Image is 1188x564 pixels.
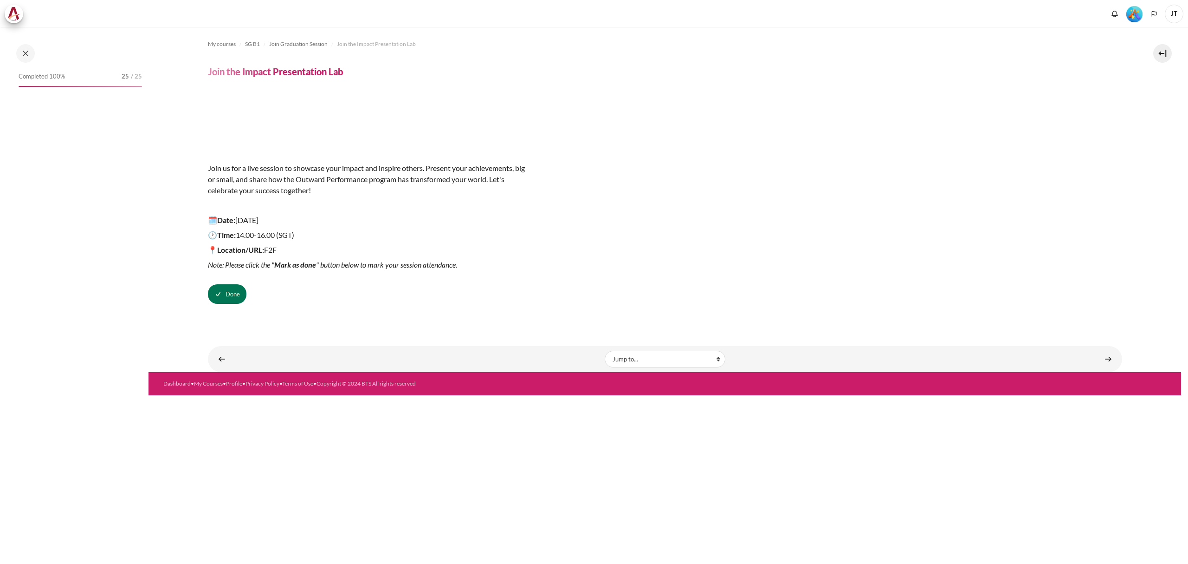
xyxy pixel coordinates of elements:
a: Join Graduation Session [269,39,328,50]
a: Architeck Architeck [5,5,28,23]
img: Architeck [7,7,20,21]
a: ◄ Level 2 Certificate: Graduate with Distinction [213,350,231,368]
button: Languages [1147,7,1161,21]
a: Join the Impact Presentation Lab [337,39,416,50]
h4: Join the Impact Presentation Lab [208,66,343,78]
span: 14.00-16.00 (SGT) [208,230,294,239]
a: Privacy Policy [245,380,279,387]
span: Join us for a live session to showcase your impact and inspire others. Present your achievements,... [208,164,525,195]
div: Show notification window with no new notifications [1108,7,1122,21]
em: Note: Please click the " " button below to mark your session attendance. [208,260,457,269]
a: SG B1 [245,39,260,50]
a: Level #5 [1123,5,1146,22]
div: Level #5 [1126,5,1143,22]
nav: Navigation bar [208,37,1122,52]
span: Join Graduation Session [269,40,328,48]
span: Join the Impact Presentation Lab [337,40,416,48]
p: F2F [208,244,533,256]
div: 100% [19,86,142,87]
section: Content [148,27,1181,372]
a: Dashboard [163,380,191,387]
span: My courses [208,40,236,48]
span: Done [226,290,240,299]
a: Download Keep Turning Outward Guide ► [1099,350,1117,368]
a: User menu [1165,5,1183,23]
img: Level #5 [1126,6,1143,22]
a: Copyright © 2024 BTS All rights reserved [316,380,416,387]
strong: 📍Location/URL: [208,245,264,254]
span: SG B1 [245,40,260,48]
strong: Mark as done [274,260,316,269]
div: • • • • • [163,380,730,388]
a: My Courses [194,380,223,387]
a: Profile [226,380,242,387]
span: Completed 100% [19,72,65,81]
span: 25 [122,72,129,81]
p: [DATE] [208,215,533,226]
a: My courses [208,39,236,50]
span: JT [1165,5,1183,23]
a: Terms of Use [282,380,313,387]
button: Join the Impact Presentation Lab is marked as done. Press to undo. [208,284,246,304]
strong: 🗓️Date: [208,216,235,224]
strong: 🕑Time: [208,230,236,239]
span: / 25 [131,72,142,81]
